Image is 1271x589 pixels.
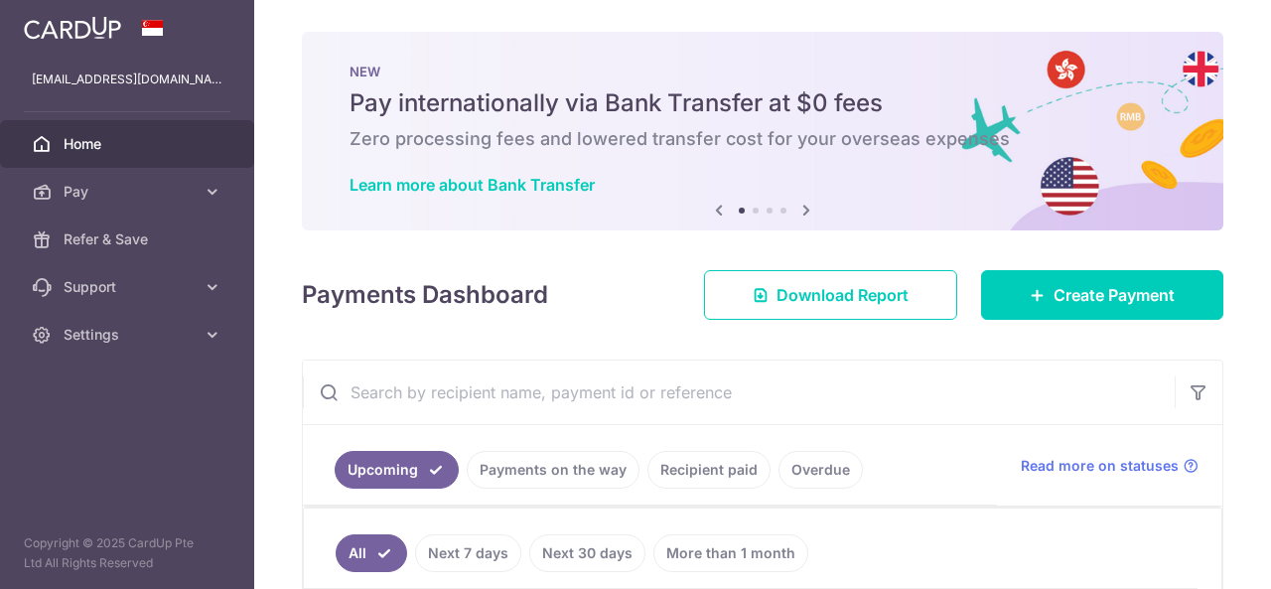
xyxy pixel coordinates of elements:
a: Recipient paid [647,451,771,489]
span: Support [64,277,195,297]
a: Read more on statuses [1021,456,1199,476]
span: Read more on statuses [1021,456,1179,476]
span: Pay [64,182,195,202]
a: All [336,534,407,572]
a: Overdue [778,451,863,489]
a: Upcoming [335,451,459,489]
a: Next 7 days [415,534,521,572]
span: Settings [64,325,195,345]
span: Create Payment [1054,283,1175,307]
p: [EMAIL_ADDRESS][DOMAIN_NAME] [32,70,222,89]
a: More than 1 month [653,534,808,572]
input: Search by recipient name, payment id or reference [303,361,1175,424]
a: Next 30 days [529,534,645,572]
a: Learn more about Bank Transfer [350,175,595,195]
h6: Zero processing fees and lowered transfer cost for your overseas expenses [350,127,1176,151]
a: Download Report [704,270,957,320]
p: NEW [350,64,1176,79]
a: Create Payment [981,270,1223,320]
img: CardUp [24,16,121,40]
span: Home [64,134,195,154]
h4: Payments Dashboard [302,277,548,313]
a: Payments on the way [467,451,639,489]
img: Bank transfer banner [302,32,1223,230]
h5: Pay internationally via Bank Transfer at $0 fees [350,87,1176,119]
span: Download Report [777,283,909,307]
span: Refer & Save [64,229,195,249]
